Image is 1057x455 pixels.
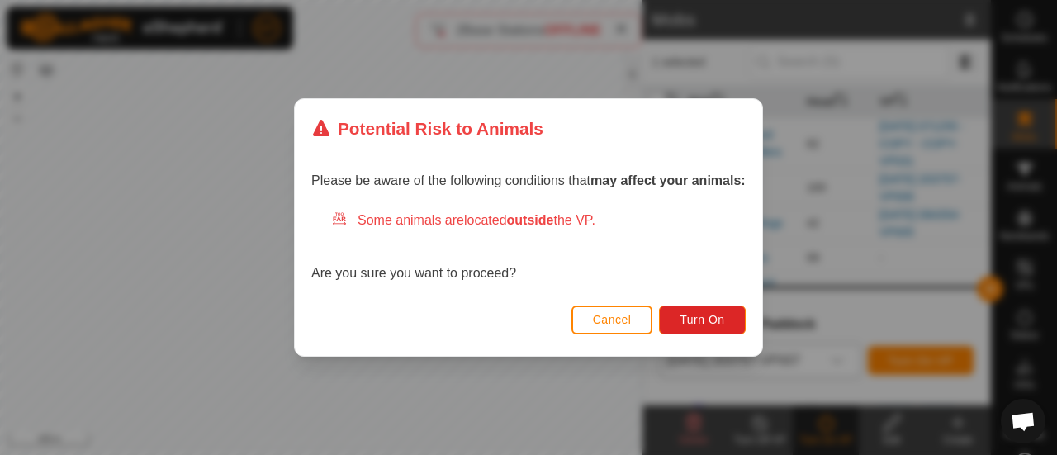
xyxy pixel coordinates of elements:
span: Turn On [680,313,725,326]
div: Potential Risk to Animals [311,116,543,141]
strong: outside [507,213,554,227]
strong: may affect your animals: [590,173,746,187]
button: Turn On [660,306,746,334]
span: Cancel [593,313,632,326]
span: located the VP. [464,213,595,227]
div: Some animals are [331,211,746,230]
div: Open chat [1001,399,1045,443]
button: Cancel [571,306,653,334]
div: Are you sure you want to proceed? [311,211,746,283]
span: Please be aware of the following conditions that [311,173,746,187]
